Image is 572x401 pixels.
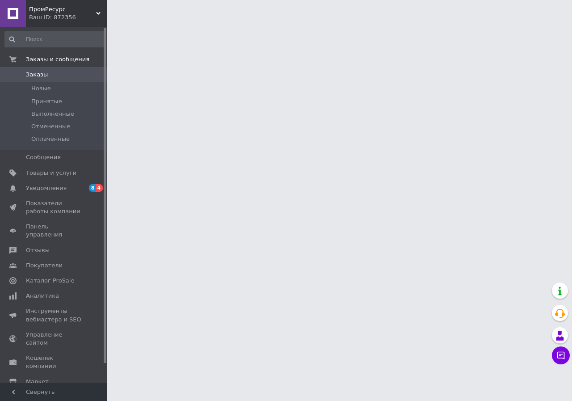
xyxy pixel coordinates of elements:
span: Панель управления [26,223,83,239]
span: Заказы и сообщения [26,55,89,63]
span: Отзывы [26,246,50,254]
span: Каталог ProSale [26,277,74,285]
span: Маркет [26,378,49,386]
span: Показатели работы компании [26,199,83,215]
span: Аналитика [26,292,59,300]
span: Отмененные [31,122,70,131]
span: Оплаченные [31,135,70,143]
span: 8 [89,184,96,192]
span: Кошелек компании [26,354,83,370]
input: Поиск [4,31,105,47]
span: Уведомления [26,184,67,192]
span: Заказы [26,71,48,79]
span: Товары и услуги [26,169,76,177]
span: Выполненные [31,110,74,118]
span: 4 [96,184,103,192]
span: Новые [31,84,51,93]
span: ПромРесурс [29,5,96,13]
button: Чат с покупателем [552,346,570,364]
span: Инструменты вебмастера и SEO [26,307,83,323]
span: Управление сайтом [26,331,83,347]
span: Покупатели [26,262,63,270]
div: Ваш ID: 872356 [29,13,107,21]
span: Сообщения [26,153,61,161]
span: Принятые [31,97,62,106]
